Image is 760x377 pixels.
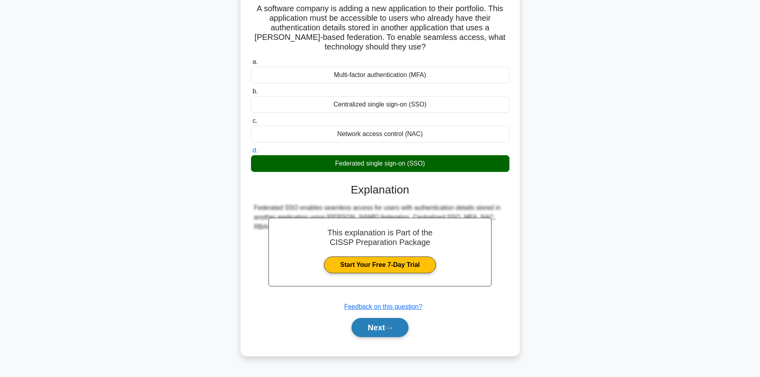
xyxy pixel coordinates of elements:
[253,88,258,95] span: b.
[251,67,509,83] div: Multi-factor authentication (MFA)
[256,183,505,197] h3: Explanation
[253,117,257,124] span: c.
[254,203,506,232] div: Federated SSO enables seamless access for users with authentication details stored in another app...
[251,126,509,142] div: Network access control (NAC)
[253,58,258,65] span: a.
[324,257,436,273] a: Start Your Free 7-Day Trial
[351,318,409,337] button: Next
[251,155,509,172] div: Federated single sign-on (SSO)
[344,303,422,310] a: Feedback on this question?
[253,147,258,154] span: d.
[250,4,510,52] h5: A software company is adding a new application to their portfolio. This application must be acces...
[251,96,509,113] div: Centralized single sign-on (SSO)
